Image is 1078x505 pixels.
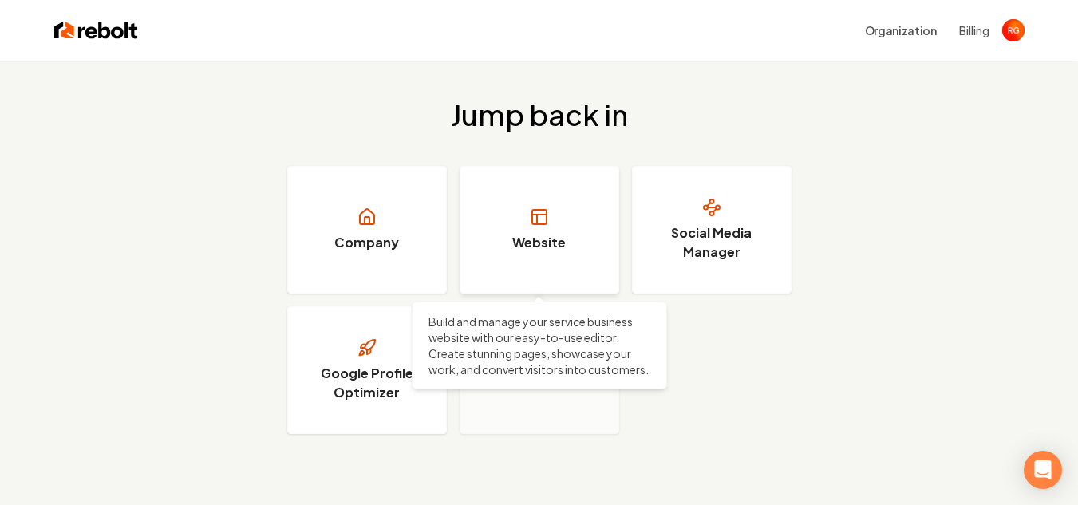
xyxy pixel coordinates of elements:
button: Open user button [1002,19,1025,41]
h3: Website [512,233,566,252]
img: Rebolt Logo [54,19,138,41]
button: Billing [959,22,989,38]
a: Social Media Manager [632,166,792,294]
div: Open Intercom Messenger [1024,451,1062,489]
a: Website [460,166,619,294]
h3: Social Media Manager [652,223,772,262]
h3: Google Profile Optimizer [307,364,427,402]
a: Company [287,166,447,294]
p: Build and manage your service business website with our easy-to-use editor. Create stunning pages... [428,314,650,377]
img: Rey Gonzalez [1002,19,1025,41]
a: Google Profile Optimizer [287,306,447,434]
button: Organization [855,16,946,45]
h2: Jump back in [451,99,628,131]
h3: Company [334,233,399,252]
